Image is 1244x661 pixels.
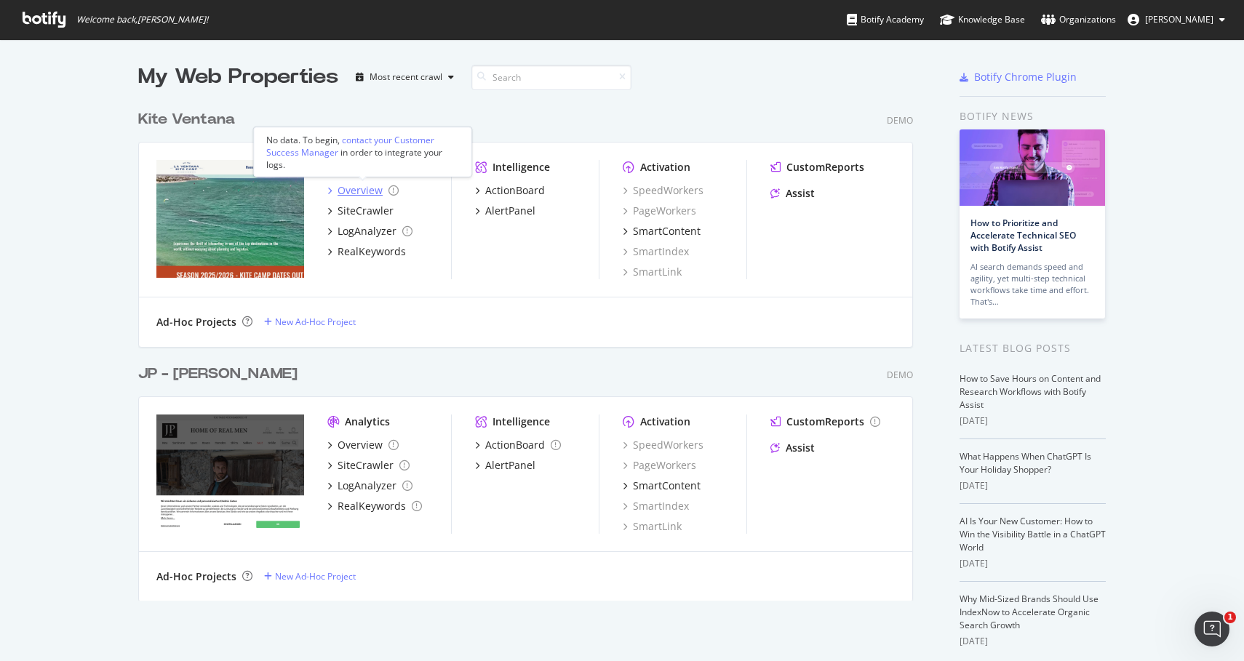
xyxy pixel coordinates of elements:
[960,515,1106,553] a: AI Is Your New Customer: How to Win the Visibility Battle in a ChatGPT World
[266,133,460,170] div: No data. To begin, in order to integrate your logs.
[485,183,545,198] div: ActionBoard
[786,186,815,201] div: Assist
[960,70,1077,84] a: Botify Chrome Plugin
[327,224,412,239] a: LogAnalyzer
[623,244,689,259] a: SmartIndex
[847,12,924,27] div: Botify Academy
[138,92,925,601] div: grid
[623,224,701,239] a: SmartContent
[475,458,535,473] a: AlertPanel
[1145,13,1213,25] span: Louis Chardigny
[974,70,1077,84] div: Botify Chrome Plugin
[138,364,303,385] a: JP - [PERSON_NAME]
[493,414,550,429] div: Intelligence
[887,114,913,127] div: Demo
[640,414,690,429] div: Activation
[475,183,545,198] a: ActionBoard
[338,183,383,198] div: Overview
[770,160,864,175] a: CustomReports
[475,204,535,218] a: AlertPanel
[350,65,460,89] button: Most recent crawl
[940,12,1025,27] div: Knowledge Base
[338,499,406,513] div: RealKeywords
[138,109,241,130] a: Kite Ventana
[770,186,815,201] a: Assist
[623,183,703,198] a: SpeedWorkers
[338,438,383,452] div: Overview
[970,217,1076,254] a: How to Prioritize and Accelerate Technical SEO with Botify Assist
[327,204,394,218] a: SiteCrawler
[623,265,682,279] a: SmartLink
[138,63,338,92] div: My Web Properties
[345,414,390,429] div: Analytics
[1195,612,1229,646] iframe: Intercom live chat
[623,519,682,534] a: SmartLink
[485,458,535,473] div: AlertPanel
[960,593,1099,631] a: Why Mid-Sized Brands Should Use IndexNow to Accelerate Organic Search Growth
[264,570,356,582] a: New Ad-Hoc Project
[338,204,394,218] div: SiteCrawler
[138,364,298,385] div: JP - [PERSON_NAME]
[485,204,535,218] div: AlertPanel
[138,109,235,130] div: Kite Ventana
[156,315,236,329] div: Ad-Hoc Projects
[960,340,1106,356] div: Latest Blog Posts
[327,458,410,473] a: SiteCrawler
[327,183,399,198] a: Overview
[770,414,880,429] a: CustomReports
[1041,12,1116,27] div: Organizations
[960,372,1101,411] a: How to Save Hours on Content and Research Workflows with Botify Assist
[327,438,399,452] a: Overview
[338,478,396,493] div: LogAnalyzer
[633,478,701,493] div: SmartContent
[1116,8,1237,31] button: [PERSON_NAME]
[970,261,1094,308] div: AI search demands speed and agility, yet multi-step technical workflows take time and effort. Tha...
[493,160,550,175] div: Intelligence
[370,73,442,81] div: Most recent crawl
[485,438,545,452] div: ActionBoard
[266,133,434,158] div: contact your Customer Success Manager
[338,224,396,239] div: LogAnalyzer
[475,438,561,452] a: ActionBoard
[960,479,1106,492] div: [DATE]
[327,478,412,493] a: LogAnalyzer
[786,441,815,455] div: Assist
[156,160,304,278] img: Kite Ventana
[623,458,696,473] a: PageWorkers
[156,414,304,532] img: JP - Ulla Popken
[156,569,236,584] div: Ad-Hoc Projects
[633,224,701,239] div: SmartContent
[887,369,913,381] div: Demo
[786,160,864,175] div: CustomReports
[960,635,1106,648] div: [DATE]
[960,129,1105,206] img: How to Prioritize and Accelerate Technical SEO with Botify Assist
[623,438,703,452] a: SpeedWorkers
[770,441,815,455] a: Assist
[623,499,689,513] a: SmartIndex
[275,570,356,582] div: New Ad-Hoc Project
[640,160,690,175] div: Activation
[327,244,406,259] a: RealKeywords
[76,14,208,25] span: Welcome back, [PERSON_NAME] !
[623,478,701,493] a: SmartContent
[1224,612,1236,623] span: 1
[264,316,356,328] a: New Ad-Hoc Project
[960,108,1106,124] div: Botify news
[327,499,422,513] a: RealKeywords
[786,414,864,429] div: CustomReports
[960,557,1106,570] div: [DATE]
[623,204,696,218] a: PageWorkers
[960,414,1106,428] div: [DATE]
[471,65,631,90] input: Search
[338,458,394,473] div: SiteCrawler
[338,244,406,259] div: RealKeywords
[275,316,356,328] div: New Ad-Hoc Project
